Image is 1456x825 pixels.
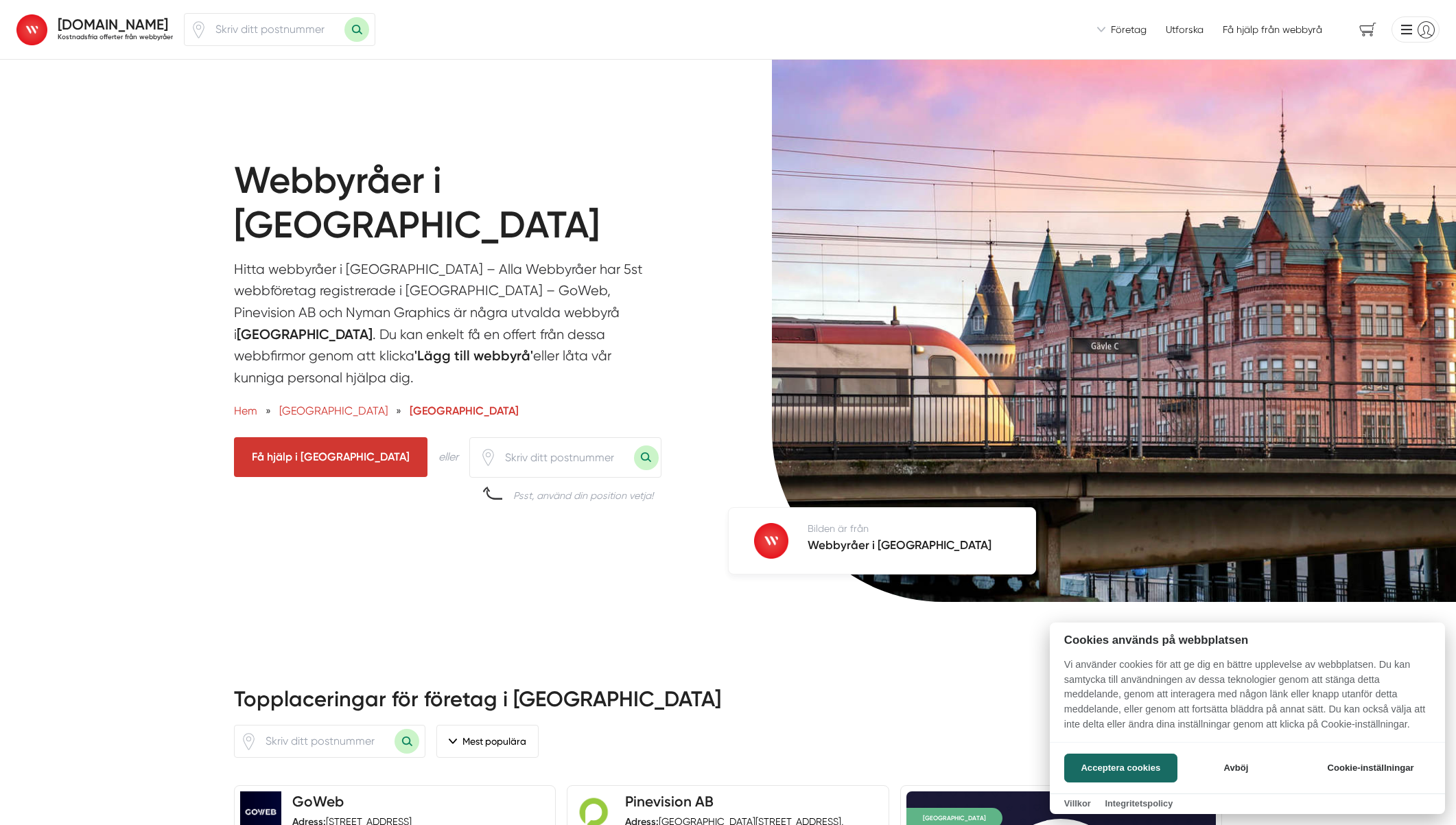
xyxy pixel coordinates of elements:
p: Vi använder cookies för att ge dig en bättre upplevelse av webbplatsen. Du kan samtycka till anvä... [1050,658,1445,741]
button: Cookie-inställningar [1311,754,1431,782]
button: Acceptera cookies [1064,754,1177,782]
button: Avböj [1182,754,1291,782]
a: Integritetspolicy [1105,798,1173,809]
h2: Cookies används på webbplatsen [1050,634,1445,647]
a: Villkor [1064,798,1091,809]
